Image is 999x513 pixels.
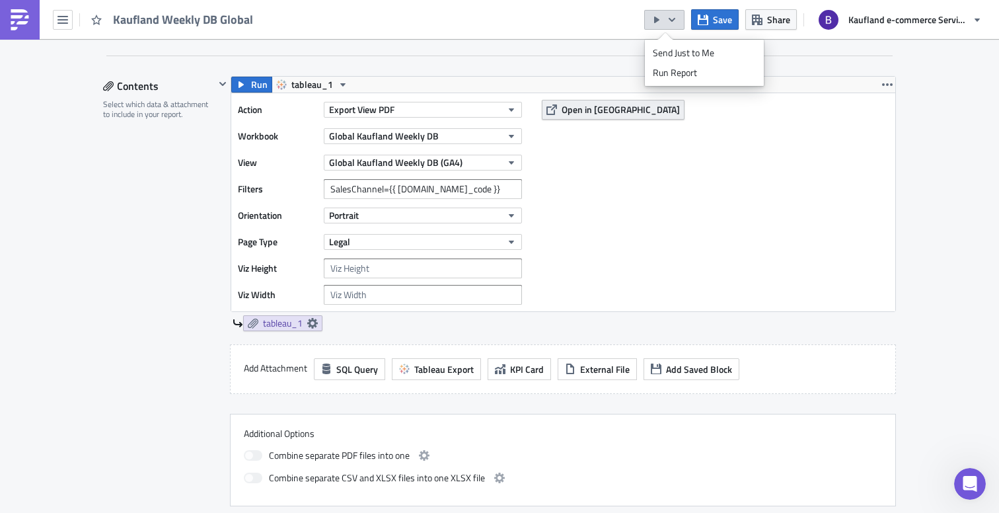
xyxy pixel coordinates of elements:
img: Profile image for Zsolt [38,7,59,28]
div: Hello [PERSON_NAME], [21,36,206,49]
span: External File [580,362,630,376]
label: Action [238,100,317,120]
h1: [PERSON_NAME] [64,7,150,17]
button: Open in [GEOGRAPHIC_DATA] [542,100,684,120]
label: Workbook [238,126,317,146]
div: Anyway, back to your issue. I think now you can run it and it should work. Just make sure you sav... [21,323,206,374]
button: Share [745,9,797,30]
div: Contents [103,76,215,96]
div: Zsolt says… [11,28,254,477]
label: Viz Width [238,285,317,305]
img: Avatar [817,9,840,31]
iframe: Intercom live chat [954,468,986,500]
div: Hello [PERSON_NAME],It seems to be working now.As I can see, there is no Destination selected (Em... [11,28,217,448]
span: Share [767,13,790,26]
span: Add Saved Block [666,362,732,376]
div: It seems to be working now. [21,55,206,68]
div: If I can further assist you here, please let me know. [21,381,206,407]
span: Global Kaufland Weekly DB (GA4) [329,155,462,169]
div: Select which data & attachment to include in your report. [103,99,215,120]
label: View [238,153,317,173]
span: Portrait [329,208,359,222]
span: Legal [329,235,350,249]
button: Kaufland e-commerce Services GmbH & Co. KG [811,5,989,34]
label: Add Attachment [244,358,307,378]
label: Orientation [238,206,317,225]
input: Viz Height [324,258,522,278]
span: Combine separate PDF files into one [269,448,410,463]
button: tableau_1 [272,77,353,93]
button: SQL Query [314,358,385,380]
button: KPI Card [488,358,551,380]
label: Additional Options [244,428,882,440]
div: Now, the fact that it didn't work for you, I am not 100% sure why. Might be because of the manual... [21,107,206,316]
span: SQL Query [336,362,378,376]
span: tableau_1 [291,77,333,93]
span: Tableau Export [414,362,474,376]
div: As I can see, there is no Destination selected (Email / Slack). [21,75,206,100]
button: Upload attachment [63,412,73,422]
button: Portrait [324,208,522,223]
span: Run [251,77,268,93]
input: Viz Width [324,285,522,305]
button: Add Saved Block [644,358,739,380]
label: Viz Height [238,258,317,278]
button: go back [9,5,34,30]
button: Gif picker [42,412,52,422]
button: Export View PDF [324,102,522,118]
label: Filters [238,179,317,199]
p: Active 30m ago [64,17,131,30]
a: tableau_1 [243,315,322,331]
span: Global Kaufland Weekly DB [329,129,439,143]
button: Global Kaufland Weekly DB (GA4) [324,155,522,171]
span: Kaufland e-commerce Services GmbH & Co. KG [848,13,967,26]
span: Export View PDF [329,102,394,116]
button: Hide content [215,76,231,92]
button: Tableau Export [392,358,481,380]
span: Open in [GEOGRAPHIC_DATA] [562,102,680,116]
span: Kaufland Weekly DB Global [113,12,254,27]
button: Run [231,77,272,93]
button: Home [231,5,256,30]
span: Combine separate CSV and XLSX files into one XLSX file [269,470,485,486]
textarea: Message… [11,384,253,407]
span: KPI Card [510,362,544,376]
div: Run Report [653,66,756,79]
div: Send Just to Me [653,46,756,59]
input: Filter1=Value1&... [324,179,522,199]
button: External File [558,358,637,380]
img: PushMetrics [9,9,30,30]
button: Save [691,9,739,30]
button: Emoji picker [20,412,31,422]
label: Page Type [238,232,317,252]
span: tableau_1 [263,317,303,329]
code: Dynamic Report Personalization [21,160,117,186]
button: Global Kaufland Weekly DB [324,128,522,144]
span: Save [713,13,732,26]
button: Legal [324,234,522,250]
button: Send a message… [227,407,248,428]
